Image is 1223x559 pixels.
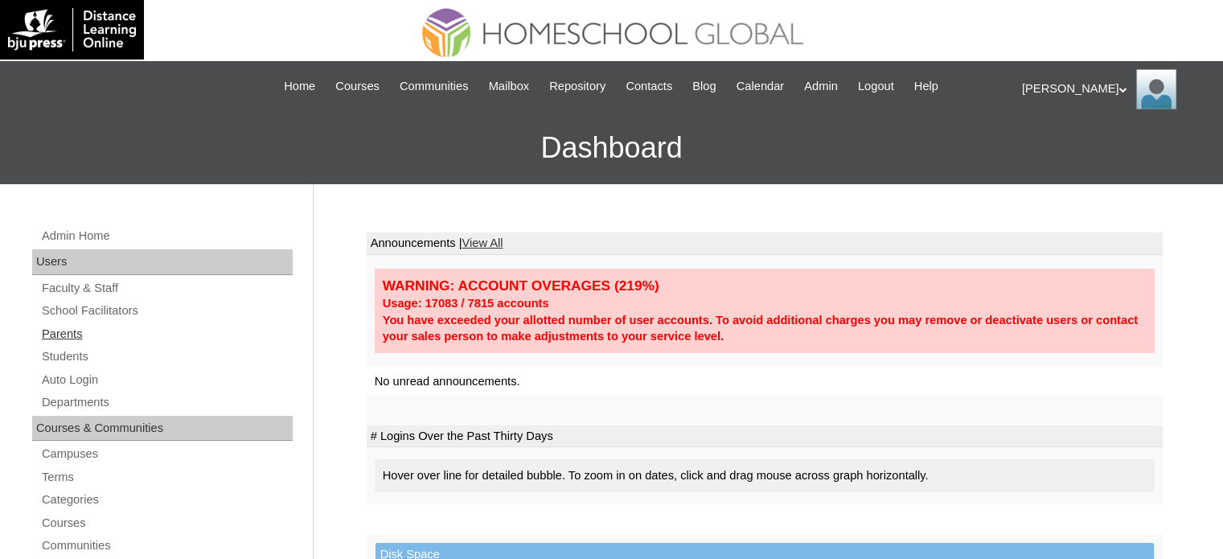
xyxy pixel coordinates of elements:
[618,77,680,96] a: Contacts
[383,297,549,310] strong: Usage: 17083 / 7815 accounts
[796,77,846,96] a: Admin
[392,77,477,96] a: Communities
[8,8,136,51] img: logo-white.png
[549,77,605,96] span: Repository
[327,77,388,96] a: Courses
[400,77,469,96] span: Communities
[850,77,902,96] a: Logout
[626,77,672,96] span: Contacts
[40,490,293,510] a: Categories
[284,77,315,96] span: Home
[737,77,784,96] span: Calendar
[40,370,293,390] a: Auto Login
[1136,69,1176,109] img: Ariane Ebuen
[40,393,293,413] a: Departments
[32,249,293,275] div: Users
[40,226,293,246] a: Admin Home
[489,77,530,96] span: Mailbox
[367,425,1163,448] td: # Logins Over the Past Thirty Days
[1022,69,1207,109] div: [PERSON_NAME]
[40,536,293,556] a: Communities
[367,367,1163,397] td: No unread announcements.
[858,77,894,96] span: Logout
[462,236,503,249] a: View All
[335,77,380,96] span: Courses
[383,277,1147,295] div: WARNING: ACCOUNT OVERAGES (219%)
[692,77,716,96] span: Blog
[40,278,293,298] a: Faculty & Staff
[40,513,293,533] a: Courses
[40,347,293,367] a: Students
[728,77,792,96] a: Calendar
[40,467,293,487] a: Terms
[375,459,1155,492] div: Hover over line for detailed bubble. To zoom in on dates, click and drag mouse across graph horiz...
[40,444,293,464] a: Campuses
[481,77,538,96] a: Mailbox
[40,301,293,321] a: School Facilitators
[914,77,938,96] span: Help
[32,416,293,442] div: Courses & Communities
[40,324,293,344] a: Parents
[383,312,1147,345] div: You have exceeded your allotted number of user accounts. To avoid additional charges you may remo...
[906,77,946,96] a: Help
[804,77,838,96] span: Admin
[541,77,614,96] a: Repository
[8,112,1215,184] h3: Dashboard
[684,77,724,96] a: Blog
[367,232,1163,255] td: Announcements |
[276,77,323,96] a: Home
